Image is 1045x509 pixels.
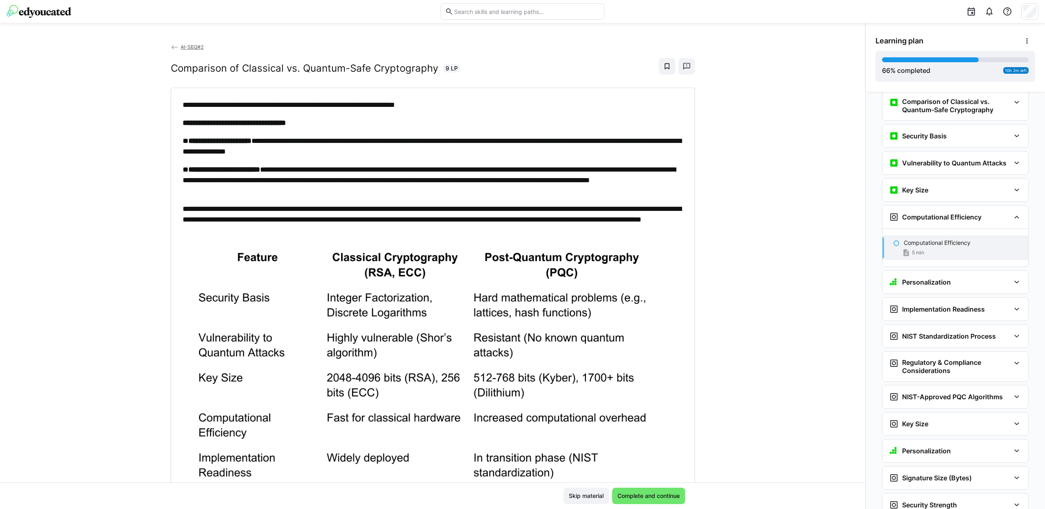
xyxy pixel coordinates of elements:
[902,278,951,286] h3: Personalization
[902,186,928,194] h3: Key Size
[902,474,972,482] h3: Signature Size (Bytes)
[875,36,923,45] span: Learning plan
[902,132,947,140] h3: Security Basis
[902,447,951,455] h3: Personalization
[882,66,890,75] span: 66
[902,305,985,313] h3: Implementation Readiness
[902,501,957,509] h3: Security Strength
[904,239,970,247] p: Computational Efficiency
[902,393,1003,401] h3: NIST-Approved PQC Algorithms
[902,332,996,340] h3: NIST Standardization Process
[446,64,458,72] span: 9 LP
[902,358,1010,375] h3: Regulatory & Compliance Considerations
[902,159,1007,167] h3: Vulnerability to Quantum Attacks
[882,66,930,75] div: % completed
[902,97,1010,114] h3: Comparison of Classical vs. Quantum-Safe Cryptography
[563,488,609,504] button: Skip material
[616,492,681,500] span: Complete and continue
[612,488,685,504] button: Complete and continue
[912,249,924,256] span: 5 min
[181,44,204,50] span: AI-SEQ#2
[902,213,982,221] h3: Computational Efficiency
[171,44,204,50] a: AI-SEQ#2
[171,62,438,75] h2: Comparison of Classical vs. Quantum-Safe Cryptography
[568,492,605,500] span: Skip material
[902,420,928,428] h3: Key Size
[1005,68,1027,73] span: 10h 2m left
[453,8,600,15] input: Search skills and learning paths…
